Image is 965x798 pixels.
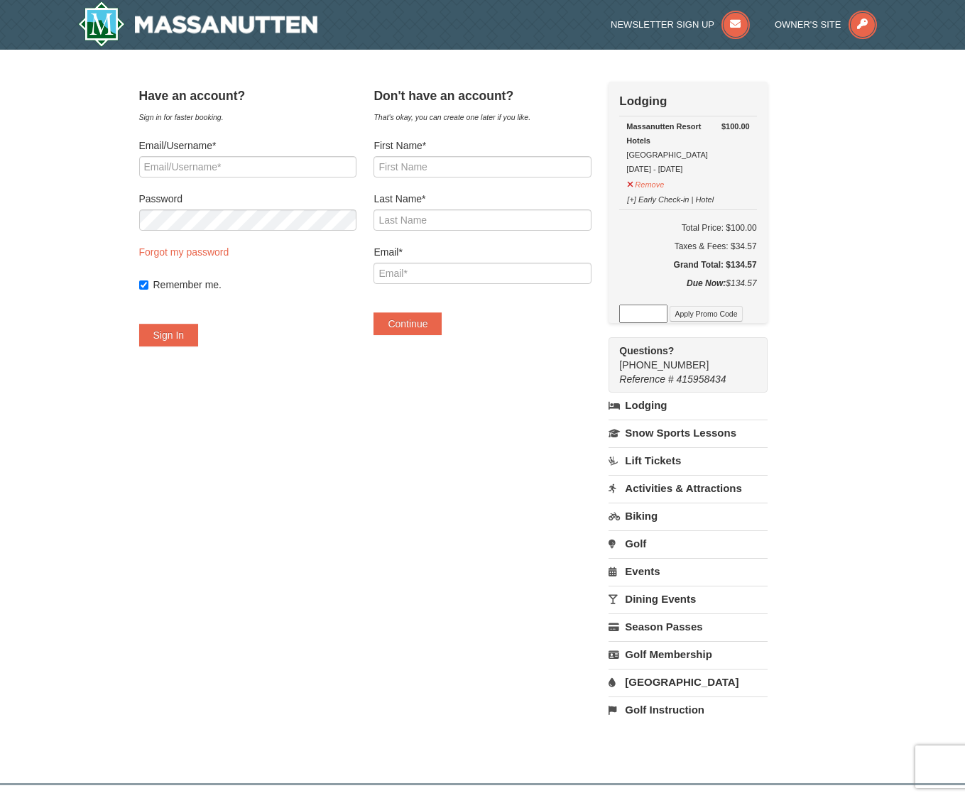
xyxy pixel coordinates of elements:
strong: Questions? [619,345,674,356]
input: First Name [374,156,591,177]
a: Biking [609,503,767,529]
button: Apply Promo Code [670,306,742,322]
strong: $100.00 [721,119,750,133]
div: $134.57 [619,276,756,305]
span: Owner's Site [775,19,841,30]
div: That's okay, you can create one later if you like. [374,110,591,124]
div: [GEOGRAPHIC_DATA] [DATE] - [DATE] [626,119,749,176]
span: Reference # [619,373,673,385]
a: Snow Sports Lessons [609,420,767,446]
span: [PHONE_NUMBER] [619,344,741,371]
label: Last Name* [374,192,591,206]
button: [+] Early Check-in | Hotel [626,189,714,207]
a: Owner's Site [775,19,877,30]
button: Sign In [139,324,199,346]
a: Massanutten Resort [78,1,318,47]
span: Newsletter Sign Up [611,19,714,30]
input: Email/Username* [139,156,356,177]
a: [GEOGRAPHIC_DATA] [609,669,767,695]
div: Taxes & Fees: $34.57 [619,239,756,253]
a: Golf Membership [609,641,767,667]
span: 415958434 [677,373,726,385]
label: First Name* [374,138,591,153]
strong: Massanutten Resort Hotels [626,122,701,145]
a: Golf Instruction [609,696,767,723]
h4: Have an account? [139,89,356,103]
a: Dining Events [609,586,767,612]
div: Sign in for faster booking. [139,110,356,124]
button: Remove [626,174,665,192]
a: Events [609,558,767,584]
h4: Don't have an account? [374,89,591,103]
a: Lodging [609,393,767,418]
input: Last Name [374,209,591,231]
label: Remember me. [153,278,356,292]
a: Newsletter Sign Up [611,19,750,30]
label: Email/Username* [139,138,356,153]
a: Forgot my password [139,246,229,258]
h5: Grand Total: $134.57 [619,258,756,272]
button: Continue [374,312,442,335]
a: Activities & Attractions [609,475,767,501]
strong: Due Now: [687,278,726,288]
strong: Lodging [619,94,667,108]
label: Password [139,192,356,206]
input: Email* [374,263,591,284]
a: Season Passes [609,613,767,640]
img: Massanutten Resort Logo [78,1,318,47]
a: Lift Tickets [609,447,767,474]
a: Golf [609,530,767,557]
label: Email* [374,245,591,259]
h6: Total Price: $100.00 [619,221,756,235]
